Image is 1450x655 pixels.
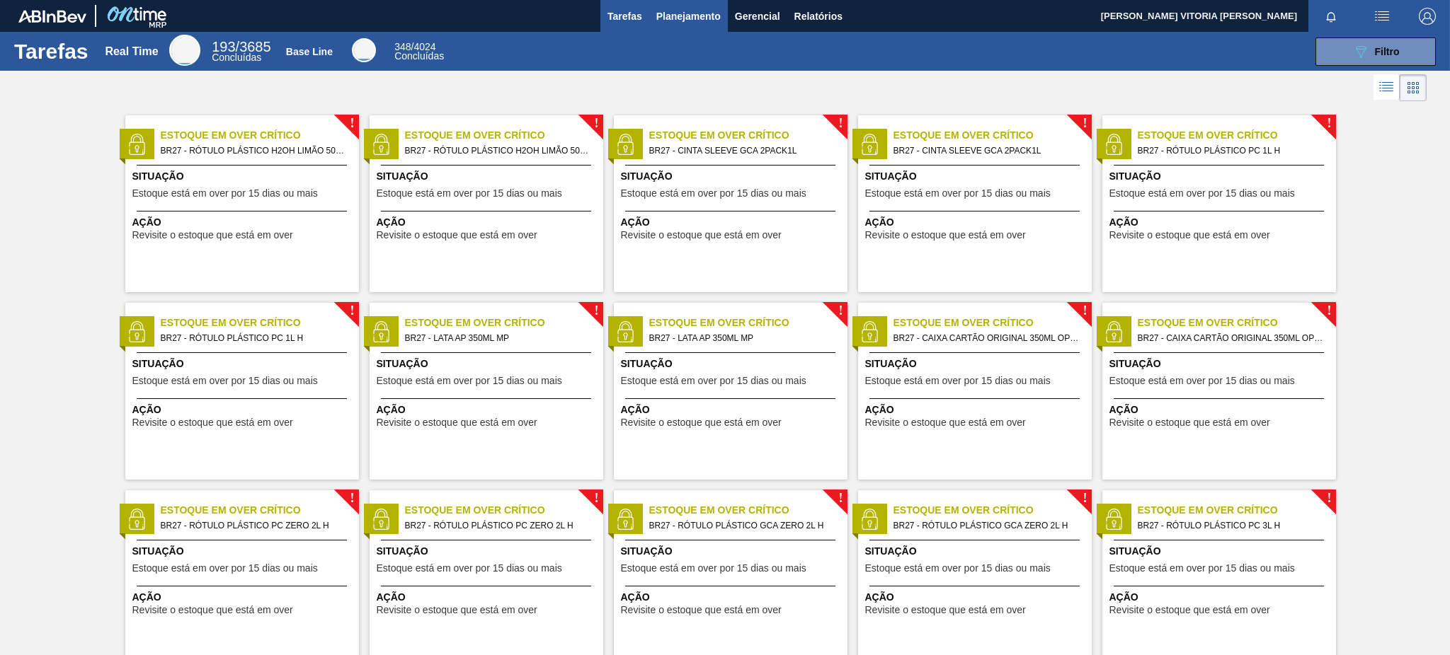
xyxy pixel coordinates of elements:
[350,306,354,316] span: !
[1109,605,1270,615] span: Revisite o estoque que está em over
[212,52,261,63] span: Concluídas
[894,315,1092,330] span: Estoque em Over Crítico
[394,41,435,52] span: / 4024
[370,134,392,155] img: status
[735,8,780,25] span: Gerencial
[649,315,847,330] span: Estoque em Over Crítico
[621,605,782,615] span: Revisite o estoque que está em over
[1308,6,1354,26] button: Notificações
[377,376,562,386] span: Estoque está em over por 15 dias ou mais
[1109,544,1332,559] span: Situação
[405,518,592,533] span: BR27 - RÓTULO PLÁSTICO PC ZERO 2L H
[865,563,1051,574] span: Estoque está em over por 15 dias ou mais
[377,402,600,417] span: Ação
[212,39,270,54] span: / 3685
[169,35,200,66] div: Real Time
[126,509,147,530] img: status
[286,46,333,57] div: Base Line
[859,134,880,155] img: status
[377,215,600,230] span: Ação
[894,143,1080,158] span: BR27 - CINTA SLEEVE GCA 2PACK1L
[1083,493,1087,504] span: !
[132,376,318,386] span: Estoque está em over por 15 dias ou mais
[865,417,1026,428] span: Revisite o estoque que está em over
[1109,402,1332,417] span: Ação
[18,10,86,23] img: TNhmsLtSVTkK8tSr43FrP2fwEKptu5GPRR3wAAAABJRU5ErkJggg==
[161,315,359,330] span: Estoque em Over Crítico
[1138,143,1325,158] span: BR27 - RÓTULO PLÁSTICO PC 1L H
[1327,306,1331,316] span: !
[607,8,642,25] span: Tarefas
[132,590,355,605] span: Ação
[105,45,158,58] div: Real Time
[865,357,1088,371] span: Situação
[621,563,806,574] span: Estoque está em over por 15 dias ou mais
[405,330,592,346] span: BR27 - LATA AP 350ML MP
[865,544,1088,559] span: Situação
[656,8,721,25] span: Planejamento
[1138,315,1336,330] span: Estoque em Over Crítico
[405,143,592,158] span: BR27 - RÓTULO PLÁSTICO H2OH LIMÃO 500ML H
[615,134,636,155] img: status
[621,402,844,417] span: Ação
[859,321,880,342] img: status
[132,544,355,559] span: Situação
[894,128,1092,143] span: Estoque em Over Crítico
[132,169,355,184] span: Situação
[615,321,636,342] img: status
[1109,230,1270,240] span: Revisite o estoque que está em over
[132,188,318,199] span: Estoque está em over por 15 dias ou mais
[132,563,318,574] span: Estoque está em over por 15 dias ou mais
[405,503,603,518] span: Estoque em Over Crítico
[1138,503,1336,518] span: Estoque em Over Crítico
[649,330,836,346] span: BR27 - LATA AP 350ML MP
[859,509,880,530] img: status
[649,503,847,518] span: Estoque em Over Crítico
[649,143,836,158] span: BR27 - CINTA SLEEVE GCA 2PACK1L
[621,544,844,559] span: Situação
[405,128,603,143] span: Estoque em Over Crítico
[377,357,600,371] span: Situação
[865,402,1088,417] span: Ação
[865,230,1026,240] span: Revisite o estoque que está em over
[132,230,293,240] span: Revisite o estoque que está em over
[394,41,411,52] span: 348
[621,215,844,230] span: Ação
[894,503,1092,518] span: Estoque em Over Crítico
[394,42,444,61] div: Base Line
[594,493,598,504] span: !
[1083,306,1087,316] span: !
[1315,37,1436,66] button: Filtro
[377,590,600,605] span: Ação
[377,605,537,615] span: Revisite o estoque que está em over
[1109,376,1295,386] span: Estoque está em over por 15 dias ou mais
[1103,134,1124,155] img: status
[377,544,600,559] span: Situação
[1374,8,1391,25] img: userActions
[126,321,147,342] img: status
[1103,321,1124,342] img: status
[405,315,603,330] span: Estoque em Over Crítico
[126,134,147,155] img: status
[1109,590,1332,605] span: Ação
[1109,417,1270,428] span: Revisite o estoque que está em over
[377,230,537,240] span: Revisite o estoque que está em over
[865,215,1088,230] span: Ação
[865,188,1051,199] span: Estoque está em over por 15 dias ou mais
[161,503,359,518] span: Estoque em Over Crítico
[794,8,843,25] span: Relatórios
[894,518,1080,533] span: BR27 - RÓTULO PLÁSTICO GCA ZERO 2L H
[838,306,843,316] span: !
[161,518,348,533] span: BR27 - RÓTULO PLÁSTICO PC ZERO 2L H
[1083,118,1087,129] span: !
[370,321,392,342] img: status
[1138,518,1325,533] span: BR27 - RÓTULO PLÁSTICO PC 3L H
[14,43,89,59] h1: Tarefas
[621,590,844,605] span: Ação
[370,509,392,530] img: status
[621,230,782,240] span: Revisite o estoque que está em over
[161,330,348,346] span: BR27 - RÓTULO PLÁSTICO PC 1L H
[377,188,562,199] span: Estoque está em over por 15 dias ou mais
[594,118,598,129] span: !
[350,118,354,129] span: !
